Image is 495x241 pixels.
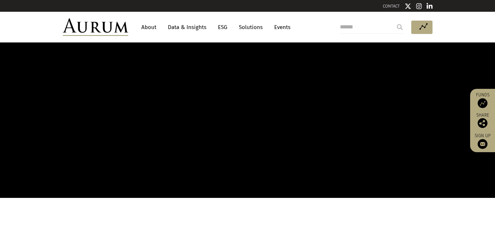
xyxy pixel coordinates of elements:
a: Funds [473,92,492,108]
img: Instagram icon [416,3,422,9]
a: Solutions [236,21,266,33]
a: Events [271,21,291,33]
img: Share this post [478,118,487,128]
img: Access Funds [478,98,487,108]
img: Twitter icon [405,3,411,9]
a: About [138,21,160,33]
input: Submit [393,21,406,34]
a: CONTACT [383,4,400,8]
img: Sign up to our newsletter [478,139,487,149]
img: Linkedin icon [427,3,433,9]
div: Share [473,113,492,128]
a: Data & Insights [165,21,210,33]
a: Sign up [473,133,492,149]
img: Aurum [63,18,128,36]
a: ESG [215,21,231,33]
